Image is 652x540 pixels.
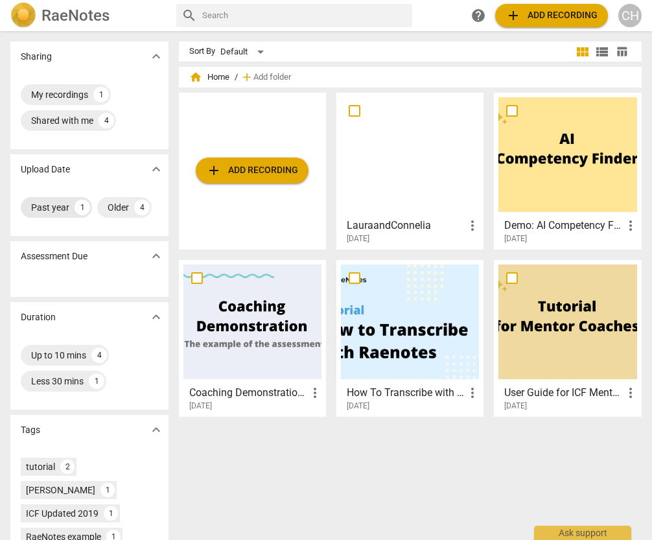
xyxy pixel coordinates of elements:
[31,349,86,362] div: Up to 10 mins
[148,161,164,177] span: expand_more
[465,218,480,233] span: more_vert
[75,200,90,215] div: 1
[21,423,40,437] p: Tags
[206,163,298,178] span: Add recording
[183,264,321,411] a: Coaching Demonstration (Example)[DATE]
[467,4,490,27] a: Help
[573,42,592,62] button: Tile view
[240,71,253,84] span: add
[10,3,36,29] img: Logo
[616,45,628,58] span: table_chart
[253,73,291,82] span: Add folder
[26,484,95,497] div: [PERSON_NAME]
[148,49,164,64] span: expand_more
[146,420,166,440] button: Show more
[495,4,608,27] button: Upload
[148,422,164,438] span: expand_more
[146,246,166,266] button: Show more
[341,97,479,244] a: LauraandConnelia[DATE]
[347,401,369,412] span: [DATE]
[506,8,521,23] span: add
[202,5,408,26] input: Search
[506,8,598,23] span: Add recording
[146,307,166,327] button: Show more
[206,163,222,178] span: add
[189,47,215,56] div: Sort By
[100,483,115,497] div: 1
[91,347,107,363] div: 4
[575,44,590,60] span: view_module
[594,44,610,60] span: view_list
[504,385,622,401] h3: User Guide for ICF Mentor Coaches
[189,71,229,84] span: Home
[31,88,88,101] div: My recordings
[189,401,212,412] span: [DATE]
[21,163,70,176] p: Upload Date
[104,506,118,521] div: 1
[99,113,114,128] div: 4
[146,47,166,66] button: Show more
[498,264,636,411] a: User Guide for ICF Mentor Coaches[DATE]
[31,375,84,388] div: Less 30 mins
[220,41,268,62] div: Default
[148,248,164,264] span: expand_more
[347,385,465,401] h3: How To Transcribe with RaeNotes
[189,71,202,84] span: home
[471,8,486,23] span: help
[146,159,166,179] button: Show more
[534,526,631,540] div: Ask support
[93,87,109,102] div: 1
[504,233,527,244] span: [DATE]
[21,250,87,263] p: Assessment Due
[21,311,56,324] p: Duration
[347,218,465,233] h3: LauraandConnelia
[108,201,129,214] div: Older
[504,401,527,412] span: [DATE]
[148,309,164,325] span: expand_more
[41,6,110,25] h2: RaeNotes
[618,4,642,27] button: CH
[623,218,638,233] span: more_vert
[465,385,480,401] span: more_vert
[235,73,238,82] span: /
[21,50,52,64] p: Sharing
[26,460,55,473] div: tutorial
[592,42,612,62] button: List view
[307,385,323,401] span: more_vert
[341,264,479,411] a: How To Transcribe with [PERSON_NAME][DATE]
[623,385,638,401] span: more_vert
[189,385,307,401] h3: Coaching Demonstration (Example)
[347,233,369,244] span: [DATE]
[89,373,104,389] div: 1
[60,460,75,474] div: 2
[26,507,99,520] div: ICF Updated 2019
[498,97,636,244] a: Demo: AI Competency Finder[DATE]
[196,158,309,183] button: Upload
[612,42,631,62] button: Table view
[10,3,166,29] a: LogoRaeNotes
[504,218,622,233] h3: Demo: AI Competency Finder
[134,200,150,215] div: 4
[31,201,69,214] div: Past year
[31,114,93,127] div: Shared with me
[181,8,197,23] span: search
